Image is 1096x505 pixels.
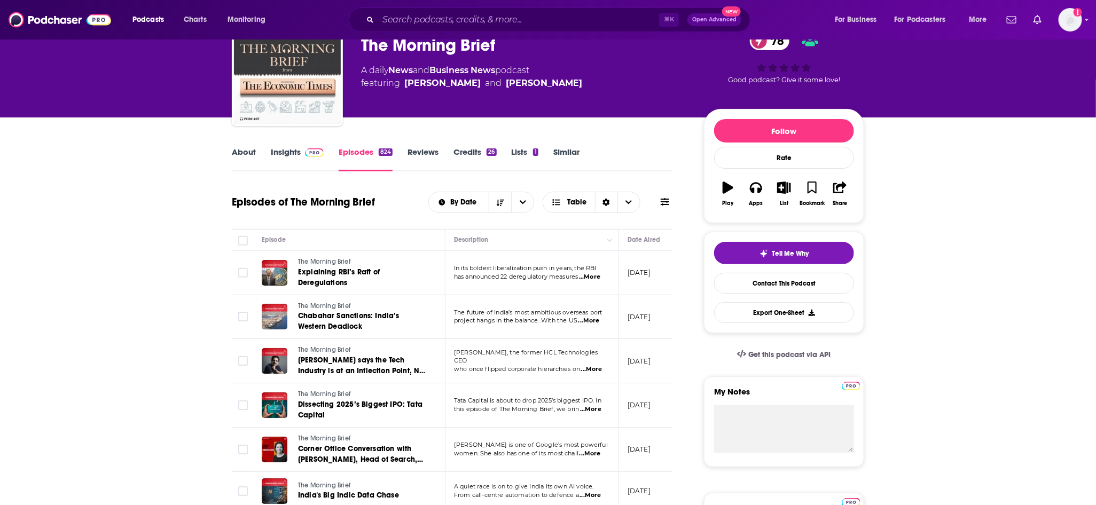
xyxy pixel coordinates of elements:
[184,12,207,27] span: Charts
[723,200,734,207] div: Play
[359,7,761,32] div: Search podcasts, credits, & more...
[895,12,946,27] span: For Podcasters
[628,312,651,321] p: [DATE]
[298,435,351,442] span: The Morning Brief
[413,65,429,75] span: and
[234,17,341,124] img: The Morning Brief
[728,76,840,84] span: Good podcast? Give it some love!
[742,175,770,213] button: Apps
[378,11,659,28] input: Search podcasts, credits, & more...
[1074,8,1082,17] svg: Add a profile image
[485,77,502,90] span: and
[454,349,598,365] span: [PERSON_NAME], the former HCL Technologies CEO
[487,148,496,156] div: 26
[842,380,860,390] a: Pro website
[271,147,324,171] a: InsightsPodchaser Pro
[714,242,854,264] button: tell me why sparkleTell Me Why
[543,192,640,213] button: Choose View
[722,6,741,17] span: New
[835,12,877,27] span: For Business
[298,390,351,398] span: The Morning Brief
[833,200,847,207] div: Share
[628,486,651,495] p: [DATE]
[687,13,741,26] button: Open AdvancedNew
[1029,11,1046,29] a: Show notifications dropdown
[659,13,679,27] span: ⌘ K
[238,486,248,496] span: Toggle select row
[553,147,580,171] a: Similar
[628,357,651,366] p: [DATE]
[298,400,422,420] span: Dissecting 2025’s Biggest IPO: Tata Capital
[1059,8,1082,31] img: User Profile
[454,397,601,404] span: Tata Capital is about to drop 2025’s biggest IPO. In
[298,390,426,399] a: The Morning Brief
[450,199,480,206] span: By Date
[404,77,481,90] a: Arijit Barman
[1059,8,1082,31] button: Show profile menu
[454,441,608,448] span: [PERSON_NAME] is one of Google’s most powerful
[628,233,660,246] div: Date Aired
[704,25,864,91] div: 78Good podcast? Give it some love!
[1003,11,1021,29] a: Show notifications dropdown
[506,77,582,90] a: Anirban Chowdhury
[453,147,496,171] a: Credits26
[298,311,426,332] a: Chabahar Sanctions: India’s Western Deadlock
[339,147,393,171] a: Episodes824
[714,273,854,294] a: Contact This Podcast
[454,365,580,373] span: who once flipped corporate hierarchies on
[842,382,860,390] img: Podchaser Pro
[581,365,602,374] span: ...More
[379,148,393,156] div: 824
[969,12,987,27] span: More
[429,65,495,75] a: Business News
[1059,8,1082,31] span: Logged in as mdaniels
[9,10,111,30] img: Podchaser - Follow, Share and Rate Podcasts
[580,491,601,500] span: ...More
[567,199,586,206] span: Table
[298,444,423,475] span: Corner Office Conversation with [PERSON_NAME], Head of Search, Google
[305,148,324,157] img: Podchaser Pro
[714,302,854,323] button: Export One-Sheet
[298,267,380,287] span: Explaining RBI’s Raft of Deregulations
[800,200,825,207] div: Bookmark
[298,346,351,353] span: The Morning Brief
[388,65,413,75] a: News
[454,264,597,272] span: In its boldest liberalization push in years, the RBI
[238,312,248,321] span: Toggle select row
[628,445,651,454] p: [DATE]
[729,342,840,368] a: Get this podcast via API
[714,119,854,143] button: Follow
[714,386,854,405] label: My Notes
[580,405,601,414] span: ...More
[454,449,578,457] span: women. She also has one of its most chall
[298,267,426,288] a: Explaining RBI’s Raft of Deregulations
[628,268,651,277] p: [DATE]
[770,175,798,213] button: List
[772,249,809,258] span: Tell Me Why
[125,11,178,28] button: open menu
[454,491,579,499] span: From call-centre automation to defence a
[961,11,1000,28] button: open menu
[578,317,600,325] span: ...More
[232,147,256,171] a: About
[232,195,375,209] h1: Episodes of The Morning Brief
[238,356,248,366] span: Toggle select row
[748,350,831,359] span: Get this podcast via API
[579,273,600,281] span: ...More
[298,434,426,444] a: The Morning Brief
[692,17,737,22] span: Open Advanced
[408,147,439,171] a: Reviews
[262,233,286,246] div: Episode
[428,192,535,213] h2: Choose List sort
[238,268,248,278] span: Toggle select row
[749,200,763,207] div: Apps
[826,175,854,213] button: Share
[361,64,582,90] div: A daily podcast
[238,445,248,454] span: Toggle select row
[888,11,961,28] button: open menu
[750,31,790,50] a: 78
[298,490,425,501] a: India's Big Indic Data Chase
[512,147,538,171] a: Lists1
